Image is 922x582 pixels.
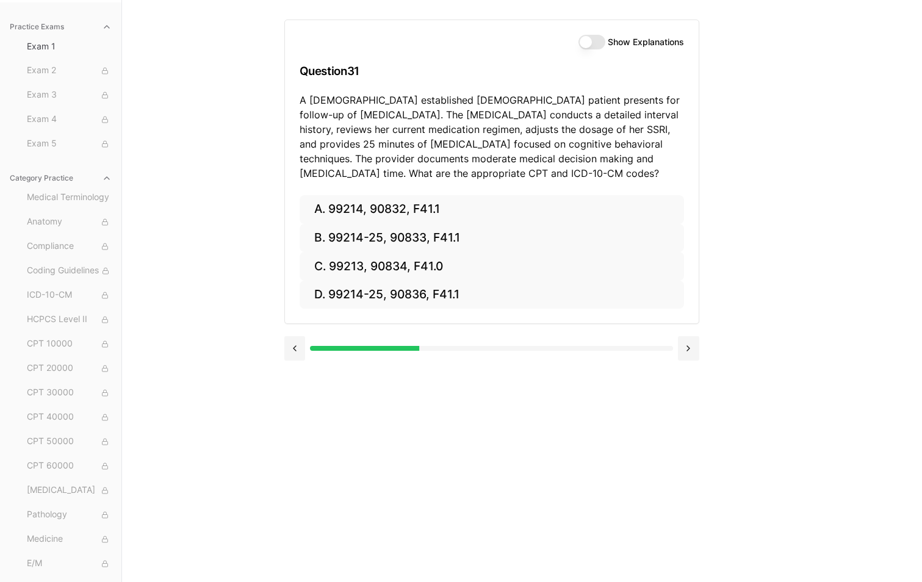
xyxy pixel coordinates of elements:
[22,481,117,500] button: [MEDICAL_DATA]
[27,557,112,570] span: E/M
[27,508,112,522] span: Pathology
[22,359,117,378] button: CPT 20000
[5,17,117,37] button: Practice Exams
[27,362,112,375] span: CPT 20000
[22,505,117,525] button: Pathology
[22,261,117,281] button: Coding Guidelines
[27,411,112,424] span: CPT 40000
[22,37,117,56] button: Exam 1
[22,334,117,354] button: CPT 10000
[27,113,112,126] span: Exam 4
[27,435,112,448] span: CPT 50000
[22,432,117,451] button: CPT 50000
[22,134,117,154] button: Exam 5
[27,240,112,253] span: Compliance
[300,252,684,281] button: C. 99213, 90834, F41.0
[27,313,112,326] span: HCPCS Level II
[5,168,117,188] button: Category Practice
[608,38,684,46] label: Show Explanations
[300,281,684,309] button: D. 99214-25, 90836, F41.1
[22,237,117,256] button: Compliance
[22,530,117,549] button: Medicine
[22,383,117,403] button: CPT 30000
[22,110,117,129] button: Exam 4
[22,85,117,105] button: Exam 3
[22,456,117,476] button: CPT 60000
[300,224,684,253] button: B. 99214-25, 90833, F41.1
[27,386,112,400] span: CPT 30000
[22,310,117,329] button: HCPCS Level II
[300,93,684,181] p: A [DEMOGRAPHIC_DATA] established [DEMOGRAPHIC_DATA] patient presents for follow-up of [MEDICAL_DA...
[22,554,117,573] button: E/M
[27,533,112,546] span: Medicine
[300,53,684,89] h3: Question 31
[27,64,112,77] span: Exam 2
[27,459,112,473] span: CPT 60000
[27,484,112,497] span: [MEDICAL_DATA]
[27,40,112,52] span: Exam 1
[22,408,117,427] button: CPT 40000
[300,195,684,224] button: A. 99214, 90832, F41.1
[27,137,112,151] span: Exam 5
[27,289,112,302] span: ICD-10-CM
[27,191,112,204] span: Medical Terminology
[27,337,112,351] span: CPT 10000
[22,286,117,305] button: ICD-10-CM
[22,61,117,81] button: Exam 2
[22,188,117,207] button: Medical Terminology
[22,212,117,232] button: Anatomy
[27,215,112,229] span: Anatomy
[27,264,112,278] span: Coding Guidelines
[27,88,112,102] span: Exam 3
